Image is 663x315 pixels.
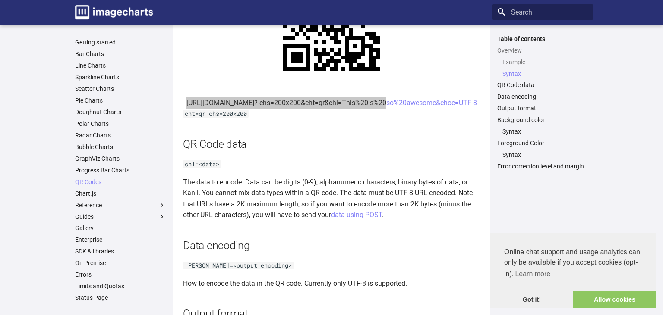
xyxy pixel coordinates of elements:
[75,5,153,19] img: logo
[75,85,166,93] a: Scatter Charts
[75,178,166,186] a: QR Codes
[497,128,588,135] nav: Background color
[504,247,642,281] span: Online chat support and usage analytics can only be available if you accept cookies (opt-in).
[497,104,588,112] a: Output format
[75,131,166,139] a: Radar Charts
[75,62,166,69] a: Line Charts
[492,35,593,171] nav: Table of contents
[502,58,588,66] a: Example
[502,70,588,78] a: Syntax
[490,291,573,309] a: dismiss cookie message
[186,99,477,107] a: [URL][DOMAIN_NAME]? chs=200x200&cht=qr&chl=This%20is%20so%20awesome&choe=UTF-8
[331,211,382,219] a: data using POST
[497,162,588,170] a: Error correction level and margin
[72,2,156,23] a: Image-Charts documentation
[497,81,588,89] a: QR Code data
[75,108,166,116] a: Doughnut Charts
[183,177,480,221] p: The data to encode. Data can be digits (0-9), alphanumeric characters, binary bytes of data, or K...
[573,291,656,309] a: allow cookies
[75,236,166,243] a: Enterprise
[183,160,221,168] code: chl=<data>
[75,259,166,267] a: On Premise
[492,35,593,43] label: Table of contents
[502,151,588,159] a: Syntax
[492,4,593,20] input: Search
[497,58,588,78] nav: Overview
[497,139,588,147] a: Foreground Color
[75,50,166,58] a: Bar Charts
[183,238,480,253] h2: Data encoding
[490,233,656,308] div: cookieconsent
[514,268,552,281] a: learn more about cookies
[502,128,588,135] a: Syntax
[75,38,166,46] a: Getting started
[75,143,166,151] a: Bubble Charts
[75,97,166,104] a: Pie Charts
[183,262,294,269] code: [PERSON_NAME]=<output_encoding>
[75,294,166,302] a: Status Page
[183,110,249,118] code: cht=qr chs=200x200
[183,278,480,289] p: How to encode the data in the QR code. Currently only UTF-8 is supported.
[497,151,588,159] nav: Foreground Color
[75,73,166,81] a: Sparkline Charts
[183,137,480,152] h2: QR Code data
[75,155,166,162] a: GraphViz Charts
[75,201,166,209] label: Reference
[75,247,166,255] a: SDK & libraries
[75,224,166,232] a: Gallery
[75,282,166,290] a: Limits and Quotas
[497,47,588,54] a: Overview
[75,213,166,221] label: Guides
[75,190,166,197] a: Chart.js
[75,271,166,278] a: Errors
[75,120,166,128] a: Polar Charts
[75,166,166,174] a: Progress Bar Charts
[497,116,588,124] a: Background color
[497,93,588,100] a: Data encoding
